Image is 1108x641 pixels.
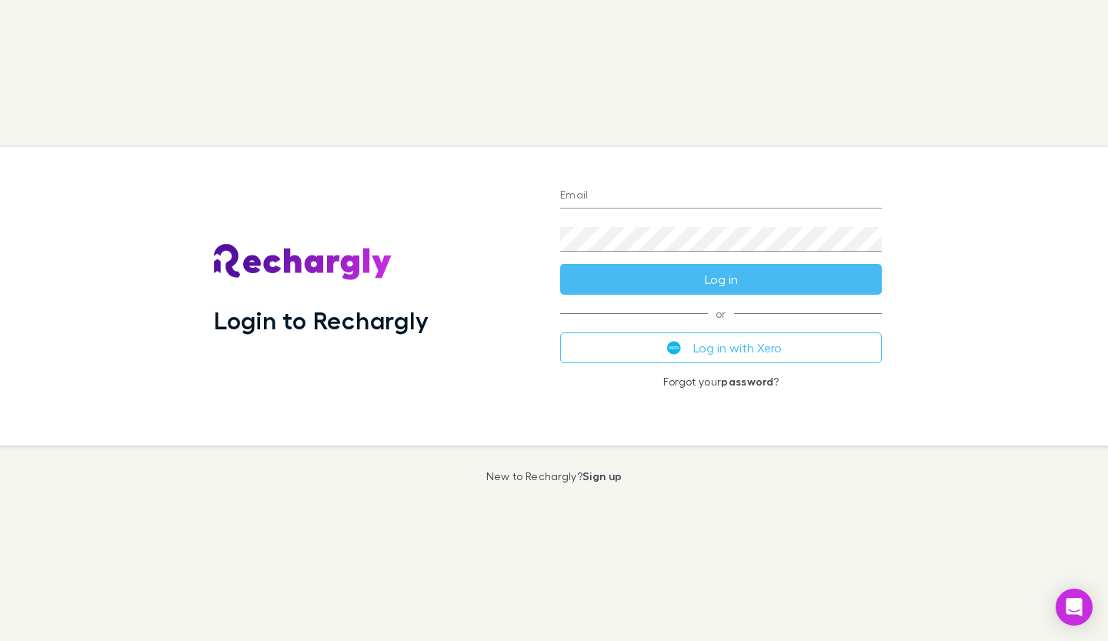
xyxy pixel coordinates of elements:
[560,264,882,295] button: Log in
[560,376,882,388] p: Forgot your ?
[582,469,622,482] a: Sign up
[1056,589,1093,626] div: Open Intercom Messenger
[560,332,882,363] button: Log in with Xero
[486,470,622,482] p: New to Rechargly?
[667,341,681,355] img: Xero's logo
[214,244,392,281] img: Rechargly's Logo
[721,375,773,388] a: password
[214,305,429,335] h1: Login to Rechargly
[560,313,882,314] span: or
